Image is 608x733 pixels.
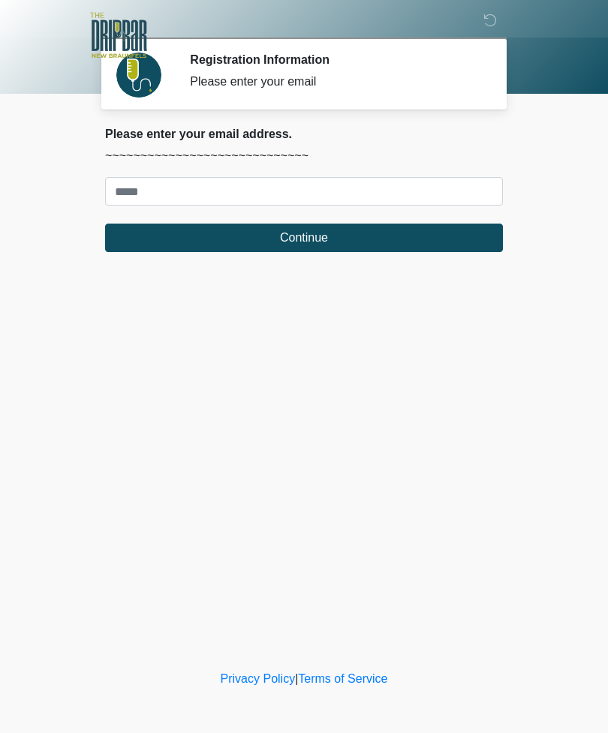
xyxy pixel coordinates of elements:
div: Please enter your email [190,73,480,91]
a: Terms of Service [298,672,387,685]
img: Agent Avatar [116,53,161,98]
img: The DRIPBaR - New Braunfels Logo [90,11,147,60]
a: Privacy Policy [221,672,296,685]
button: Continue [105,224,503,252]
p: ~~~~~~~~~~~~~~~~~~~~~~~~~~~~~ [105,147,503,165]
h2: Please enter your email address. [105,127,503,141]
a: | [295,672,298,685]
